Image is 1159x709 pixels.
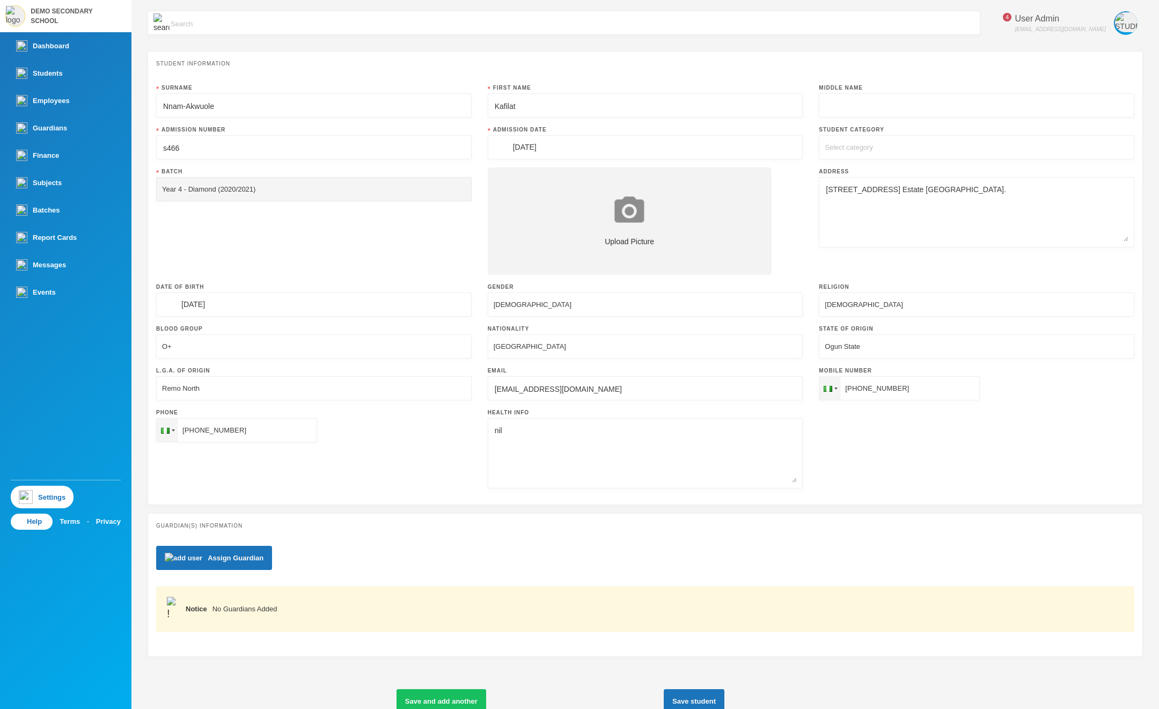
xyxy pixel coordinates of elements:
div: Events [16,287,56,298]
div: Email [488,367,803,375]
a: Help [11,514,53,530]
div: Ogun State [825,341,860,352]
div: Religion [819,283,1134,291]
div: Middle Name [819,84,1134,92]
img: search [153,13,170,33]
div: Employees [16,95,70,106]
div: Student Information [156,60,1134,68]
div: Blood Group [156,325,472,333]
div: Address [819,167,1134,176]
input: Select date [508,141,608,154]
img: upload [612,195,647,224]
div: Nigeria: + 234 [819,377,840,400]
div: Subjects [16,177,62,188]
div: Nigeria: + 234 [157,419,177,442]
div: Surname [156,84,472,92]
div: Health Info [488,408,803,416]
div: Report Cards [16,232,77,243]
input: Search [170,11,974,35]
div: Batches [16,204,60,216]
div: Gender [488,283,803,291]
span: Select category [825,143,873,151]
span: 4 [1003,13,1011,21]
span: Upload Picture [605,236,654,247]
div: Admission Date [488,126,803,134]
div: Nationality [488,325,803,333]
div: [GEOGRAPHIC_DATA] [494,341,566,352]
img: logo [6,6,25,26]
div: [DEMOGRAPHIC_DATA] [494,299,571,310]
a: Settings [11,486,74,508]
div: Finance [16,150,59,161]
div: Mobile Number [819,367,1134,375]
a: Terms [60,516,80,527]
div: Guardian(s) Information [156,522,1134,530]
div: Remo North [162,383,200,394]
div: Date of Birth [156,283,472,291]
div: Messages [16,259,66,271]
div: Phone [156,408,472,416]
textarea: nil [494,424,797,483]
div: [DEMOGRAPHIC_DATA] [825,299,903,310]
div: First Name [488,84,803,92]
div: Student Category [819,126,1134,134]
div: Students [16,68,63,79]
img: STUDENT [1115,12,1150,32]
span: Notice [186,605,207,613]
div: [EMAIL_ADDRESS][DOMAIN_NAME] [1015,25,1106,33]
div: O+ [162,341,172,352]
div: Admission Number [156,126,472,134]
div: No Guardians Added [186,604,1124,615]
div: State of Origin [819,325,1134,333]
div: Year 4 - Diamond (2020/2021) [162,184,255,195]
div: Guardians [16,122,67,134]
div: DEMO SECONDARY SCHOOL [31,6,115,26]
div: · [87,516,89,527]
textarea: [STREET_ADDRESS] Estate [GEOGRAPHIC_DATA]. [825,183,1128,242]
a: Privacy [96,516,121,527]
div: User Admin [1015,12,1106,25]
div: Batch [156,167,472,176]
img: ! [167,597,178,622]
button: Assign Guardian [156,546,272,570]
div: Dashboard [16,40,69,52]
img: add user [165,553,202,564]
input: Select date [176,298,276,311]
div: L.G.A. of Origin [156,367,472,375]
